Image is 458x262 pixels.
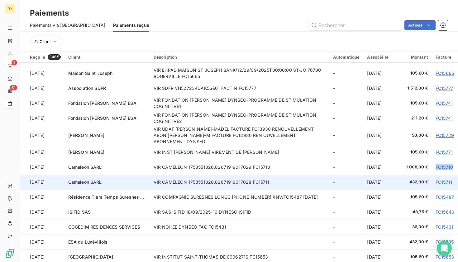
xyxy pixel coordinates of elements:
[68,209,91,215] span: ISIFID SAS
[403,149,428,155] span: 105,60 €
[403,115,428,121] span: 211,20 €
[150,145,329,160] td: VIR INST [PERSON_NAME] VIREMENT DE [PERSON_NAME]
[113,22,149,28] span: Paiements reçus
[68,100,136,106] span: Fondation [PERSON_NAME] ESA
[68,85,106,91] span: Association SDFR
[150,205,329,220] td: VIR SAS ISIFID 18/09/2025-19 DYNESO ISIFID
[68,224,140,230] span: COGEDIM RESIDENCES SERVICES
[20,220,64,235] td: [DATE]
[329,126,364,145] td: -
[68,149,105,155] span: [PERSON_NAME]
[68,70,113,76] span: Maison Saint Joseph
[150,160,329,175] td: VIR CAMELEON 1758551326.82671919017029 FC15710
[329,81,364,96] td: -
[150,190,329,205] td: VIR COMPAGNIE SURESNES LONGC [PHONE_NUMBER] /INV/FC15487 [DATE]
[20,81,64,96] td: [DATE]
[363,235,399,250] td: [DATE]
[68,164,102,170] span: Cameleon SARL
[20,145,64,160] td: [DATE]
[436,239,454,245] a: FC15735
[363,66,399,81] td: [DATE]
[436,149,453,155] a: FC15771
[30,36,62,47] button: Client
[5,4,15,14] div: DY
[154,55,326,60] div: Description
[436,100,453,106] a: FC15741
[403,194,428,200] span: 105,60 €
[363,205,399,220] td: [DATE]
[403,179,428,185] span: 432,00 €
[404,20,436,30] button: Actions
[30,7,69,19] h3: Paiements
[436,115,453,121] a: FC15741
[436,55,454,60] div: Facture
[436,70,454,76] a: FC15665
[30,54,61,60] div: Reçu le
[20,111,64,126] td: [DATE]
[329,190,364,205] td: -
[403,164,428,170] span: 1 008,00 €
[436,164,453,170] a: FC15710
[150,66,329,81] td: VIR EHPAD MAISON ST JOSEPH BANK/12/29/09/2025T00:00:00 ST-JO 76700 ROGERVILLE FC15665
[363,220,399,235] td: [DATE]
[329,66,364,81] td: -
[20,205,64,220] td: [DATE]
[30,22,106,28] span: Paiements via [GEOGRAPHIC_DATA]
[436,224,453,230] a: FC15431
[68,55,146,60] div: Client
[437,241,452,256] div: Open Intercom Messenger
[68,254,113,260] span: [GEOGRAPHIC_DATA]
[363,190,399,205] td: [DATE]
[150,126,329,145] td: VIR UDAF [PERSON_NAME]-MADEL FACTURE FC13930 RENOUVELLEMENT ABON [PERSON_NAME]-M FACTURE FC13930 ...
[12,60,17,65] span: 4
[20,175,64,190] td: [DATE]
[40,39,51,44] span: Client
[68,239,108,245] span: ESA du Lunévillois
[329,175,364,190] td: -
[367,55,396,60] div: Associé le
[363,175,399,190] td: [DATE]
[20,235,64,250] td: [DATE]
[48,54,61,60] span: 3465
[403,239,428,245] span: 432,00 €
[68,133,105,138] span: [PERSON_NAME]
[5,248,15,258] img: Logo LeanPay
[20,160,64,175] td: [DATE]
[333,55,360,60] div: Automatique
[20,96,64,111] td: [DATE]
[20,66,64,81] td: [DATE]
[403,70,428,76] span: 105,60 €
[150,81,329,96] td: VIR SDFR VH527234DAK5GE01 FACT N FC15777
[10,85,17,90] span: 81
[329,160,364,175] td: -
[363,145,399,160] td: [DATE]
[436,133,454,138] a: FC15729
[329,111,364,126] td: -
[329,96,364,111] td: -
[403,132,428,138] span: 50,00 €
[403,209,428,215] span: 43,75 €
[150,111,329,126] td: VIR FONDATION [PERSON_NAME] DYNSEO-PROGRAMME DE STIMULATION COG NITIVE2
[329,205,364,220] td: -
[363,126,399,145] td: [DATE]
[363,81,399,96] td: [DATE]
[150,220,329,235] td: VIR NOHEE DYNSEO FAC FC15431
[403,85,428,91] span: 1 512,00 €
[68,115,136,121] span: Fondation [PERSON_NAME] ESA
[363,96,399,111] td: [DATE]
[150,175,329,190] td: VIR CAMELEON 1758551326.82671919017028 FC15711
[403,254,428,260] span: 105,60 €
[329,235,364,250] td: -
[436,85,453,91] a: FC15777
[403,55,428,60] div: Montant
[403,224,428,230] span: 36,00 €
[329,220,364,235] td: -
[363,111,399,126] td: [DATE]
[436,254,454,260] a: FC15653
[68,179,102,185] span: Cameleon SARL
[308,20,402,30] input: Rechercher
[150,96,329,111] td: VIR FONDATION [PERSON_NAME] DYNSEO-PROGRAMME DE STIMULATION COG NITIVE1
[363,160,399,175] td: [DATE]
[20,190,64,205] td: [DATE]
[329,145,364,160] td: -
